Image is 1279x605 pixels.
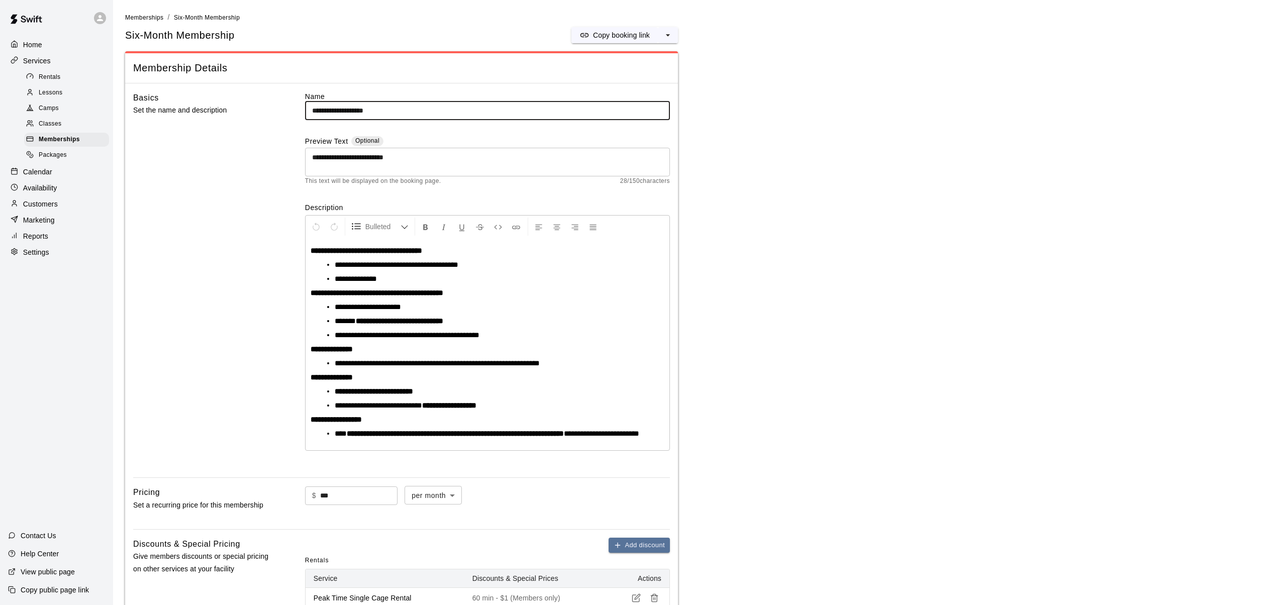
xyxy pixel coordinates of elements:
[471,218,488,236] button: Format Strikethrough
[133,91,159,105] h6: Basics
[571,27,658,43] button: Copy booking link
[21,531,56,541] p: Contact Us
[24,117,113,132] a: Classes
[305,136,348,148] label: Preview Text
[8,213,105,228] a: Marketing
[417,218,434,236] button: Format Bold
[133,486,160,499] h6: Pricing
[125,14,163,21] span: Memberships
[305,176,441,186] span: This text will be displayed on the booking page.
[39,150,67,160] span: Packages
[39,72,61,82] span: Rentals
[125,29,235,42] span: Six-Month Membership
[23,231,48,241] p: Reports
[125,12,1267,23] nav: breadcrumb
[39,88,63,98] span: Lessons
[508,218,525,236] button: Insert Link
[125,13,163,21] a: Memberships
[609,569,669,588] th: Actions
[24,133,109,147] div: Memberships
[530,218,547,236] button: Left Align
[8,196,105,212] a: Customers
[584,218,602,236] button: Justify Align
[571,27,678,43] div: split button
[21,585,89,595] p: Copy public page link
[24,148,109,162] div: Packages
[609,538,670,553] button: Add discount
[39,104,59,114] span: Camps
[472,593,601,603] p: 60 min - $1 (Members only)
[326,218,343,236] button: Redo
[305,203,670,213] label: Description
[365,222,401,232] span: Bulleted List
[133,61,670,75] span: Membership Details
[593,30,650,40] p: Copy booking link
[658,27,678,43] button: select merge strategy
[21,567,75,577] p: View public page
[548,218,565,236] button: Center Align
[464,569,609,588] th: Discounts & Special Prices
[39,119,61,129] span: Classes
[24,101,113,117] a: Camps
[305,553,329,569] span: Rentals
[355,137,379,144] span: Optional
[23,199,58,209] p: Customers
[8,180,105,195] a: Availability
[8,53,105,68] a: Services
[167,12,169,23] li: /
[566,218,583,236] button: Right Align
[312,490,316,501] p: $
[435,218,452,236] button: Format Italics
[23,167,52,177] p: Calendar
[39,135,80,145] span: Memberships
[8,37,105,52] a: Home
[174,14,240,21] span: Six-Month Membership
[133,499,273,512] p: Set a recurring price for this membership
[24,117,109,131] div: Classes
[24,69,113,85] a: Rentals
[620,176,670,186] span: 28 / 150 characters
[8,229,105,244] a: Reports
[24,85,113,100] a: Lessons
[133,538,240,551] h6: Discounts & Special Pricing
[21,549,59,559] p: Help Center
[305,91,670,102] label: Name
[23,247,49,257] p: Settings
[314,593,456,603] p: Peak Time Single Cage Rental
[405,486,462,505] div: per month
[23,56,51,66] p: Services
[347,218,413,236] button: Formatting Options
[24,132,113,148] a: Memberships
[8,245,105,260] a: Settings
[23,183,57,193] p: Availability
[133,550,273,575] p: Give members discounts or special pricing on other services at your facility
[489,218,507,236] button: Insert Code
[24,70,109,84] div: Rentals
[23,215,55,225] p: Marketing
[24,148,113,163] a: Packages
[133,104,273,117] p: Set the name and description
[23,40,42,50] p: Home
[308,218,325,236] button: Undo
[24,86,109,100] div: Lessons
[453,218,470,236] button: Format Underline
[24,102,109,116] div: Camps
[8,164,105,179] a: Calendar
[306,569,464,588] th: Service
